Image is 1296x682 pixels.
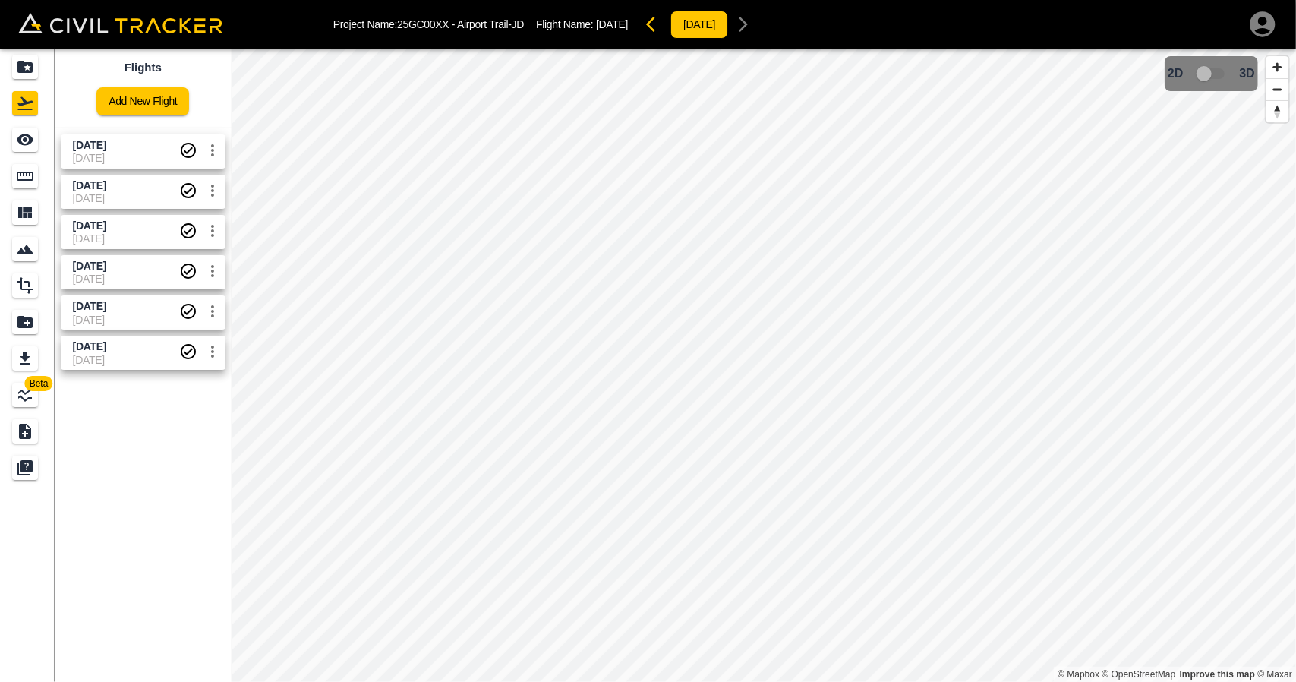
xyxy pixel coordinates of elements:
a: Map feedback [1180,669,1255,680]
a: OpenStreetMap [1102,669,1176,680]
a: Mapbox [1058,669,1099,680]
p: Project Name: 25GC00XX - Airport Trail-JD [333,18,524,30]
span: [DATE] [596,18,628,30]
canvas: Map [232,49,1296,682]
a: Maxar [1257,669,1292,680]
button: Reset bearing to north [1266,100,1288,122]
p: Flight Name: [536,18,628,30]
span: 3D [1240,67,1255,81]
span: 3D model not uploaded yet [1190,59,1234,88]
button: Zoom in [1266,56,1288,78]
button: Zoom out [1266,78,1288,100]
button: [DATE] [670,11,728,39]
img: Civil Tracker [18,13,222,34]
span: 2D [1168,67,1183,81]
